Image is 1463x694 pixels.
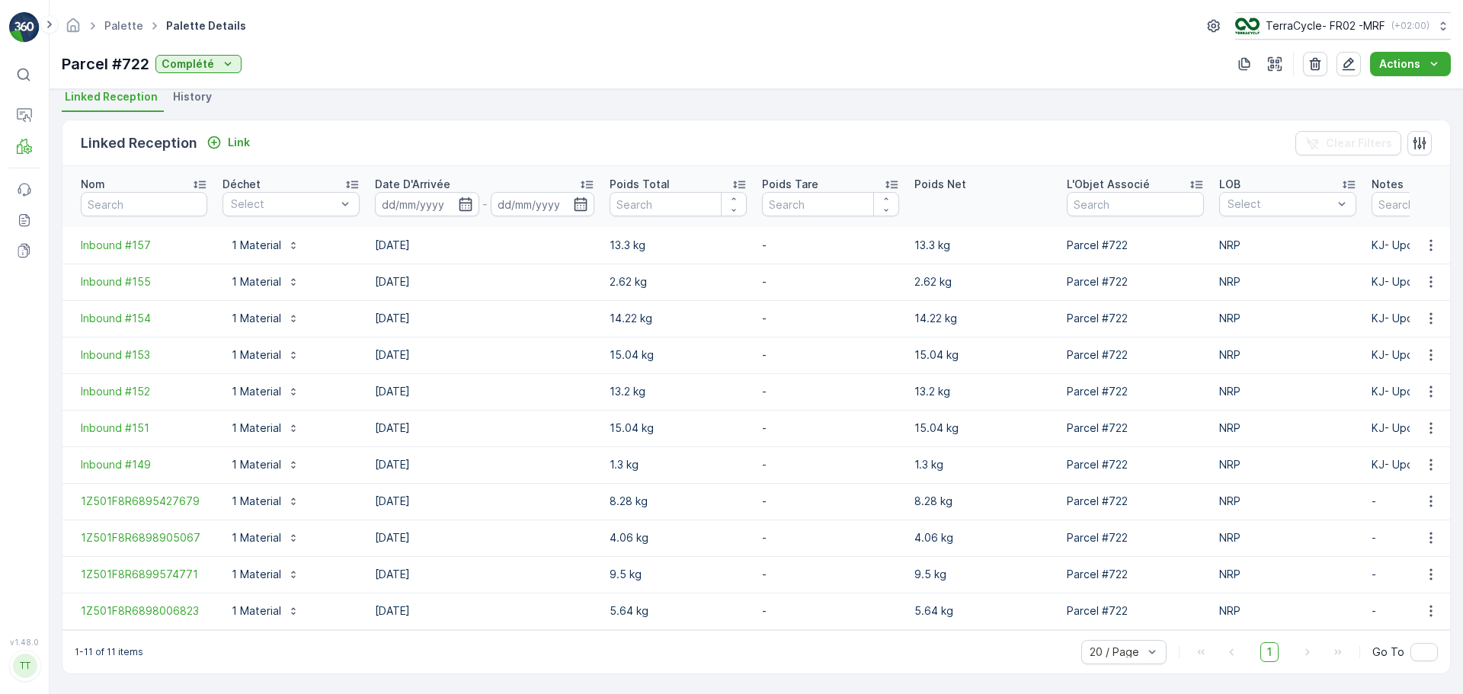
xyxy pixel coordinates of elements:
p: 5.64 kg [610,603,747,619]
td: Parcel #722 [1059,593,1212,629]
p: 1.3 kg [610,457,747,472]
input: Search [81,192,207,216]
td: [DATE] [367,593,602,629]
span: Inbound #155 [81,274,207,289]
a: Inbound #157 [81,238,207,253]
td: NRP [1212,483,1364,520]
p: 4.06 kg [914,530,1052,545]
p: - [762,384,899,399]
td: [DATE] [367,410,602,446]
span: History [173,89,212,104]
input: dd/mm/yyyy [491,192,595,216]
td: Parcel #722 [1059,410,1212,446]
p: 5.64 kg [914,603,1052,619]
td: Parcel #722 [1059,337,1212,373]
p: - [762,274,899,289]
p: Clear Filters [1326,136,1392,151]
td: [DATE] [367,483,602,520]
td: NRP [1212,593,1364,629]
a: Homepage [65,23,82,36]
p: Parcel #722 [62,53,149,75]
td: NRP [1212,264,1364,300]
input: Search [762,192,899,216]
button: 1 Material [222,379,309,404]
span: Inbound #152 [81,384,207,399]
a: Inbound #153 [81,347,207,363]
p: 1 Material [232,603,281,619]
td: NRP [1212,556,1364,593]
td: Parcel #722 [1059,520,1212,556]
p: 8.28 kg [610,494,747,509]
span: Go To [1372,644,1404,660]
span: Inbound #149 [81,457,207,472]
td: NRP [1212,446,1364,483]
p: 1 Material [232,384,281,399]
button: 1 Material [222,416,309,440]
img: logo [9,12,40,43]
p: Select [231,197,336,212]
a: 1Z501F8R6898006823 [81,603,207,619]
button: Actions [1370,52,1451,76]
td: Parcel #722 [1059,446,1212,483]
p: Notes [1372,177,1404,192]
p: - [762,530,899,545]
p: 9.5 kg [610,567,747,582]
button: 1 Material [222,453,309,477]
td: Parcel #722 [1059,264,1212,300]
p: 15.04 kg [914,347,1052,363]
p: 15.04 kg [914,421,1052,436]
p: 1 Material [232,457,281,472]
p: LOB [1219,177,1241,192]
td: [DATE] [367,337,602,373]
p: 15.04 kg [610,421,747,436]
span: 1 [1260,642,1279,662]
td: Parcel #722 [1059,556,1212,593]
p: Poids Total [610,177,670,192]
p: 13.2 kg [914,384,1052,399]
td: [DATE] [367,520,602,556]
p: 14.22 kg [610,311,747,326]
p: - [762,421,899,436]
p: - [762,494,899,509]
td: [DATE] [367,227,602,264]
p: 4.06 kg [610,530,747,545]
p: - [762,347,899,363]
p: 1-11 of 11 items [75,646,143,658]
p: - [762,603,899,619]
p: - [762,457,899,472]
p: TerraCycle- FR02 -MRF [1266,18,1385,34]
td: [DATE] [367,264,602,300]
p: Link [228,135,250,150]
input: Search [610,192,747,216]
td: NRP [1212,337,1364,373]
p: 2.62 kg [914,274,1052,289]
td: NRP [1212,520,1364,556]
span: 1Z501F8R6898905067 [81,530,207,545]
a: Inbound #151 [81,421,207,436]
button: 1 Material [222,306,309,331]
span: v 1.48.0 [9,638,40,647]
td: [DATE] [367,556,602,593]
p: Linked Reception [81,133,197,154]
input: Search [1067,192,1204,216]
button: Clear Filters [1295,131,1401,155]
p: Date D'Arrivée [375,177,450,192]
p: - [762,567,899,582]
td: NRP [1212,410,1364,446]
p: 1 Material [232,274,281,289]
p: 2.62 kg [610,274,747,289]
a: 1Z501F8R6895427679 [81,494,207,509]
button: Link [200,133,256,152]
p: 13.3 kg [610,238,747,253]
p: 1 Material [232,311,281,326]
a: 1Z501F8R6899574771 [81,567,207,582]
p: Complété [162,56,214,72]
p: - [482,195,488,213]
p: Déchet [222,177,261,192]
button: 1 Material [222,270,309,294]
p: Poids Net [914,177,966,192]
button: Complété [155,55,242,73]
